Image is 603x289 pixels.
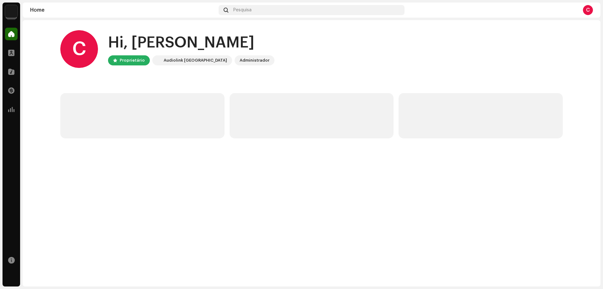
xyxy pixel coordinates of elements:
span: Pesquisa [233,8,252,13]
div: C [583,5,593,15]
div: Hi, [PERSON_NAME] [108,33,274,53]
img: 730b9dfe-18b5-4111-b483-f30b0c182d82 [5,5,18,18]
div: Home [30,8,216,13]
div: C [60,30,98,68]
img: 730b9dfe-18b5-4111-b483-f30b0c182d82 [154,57,161,64]
div: Audiolink [GEOGRAPHIC_DATA] [164,57,227,64]
div: Proprietário [120,57,145,64]
div: Administrador [240,57,269,64]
